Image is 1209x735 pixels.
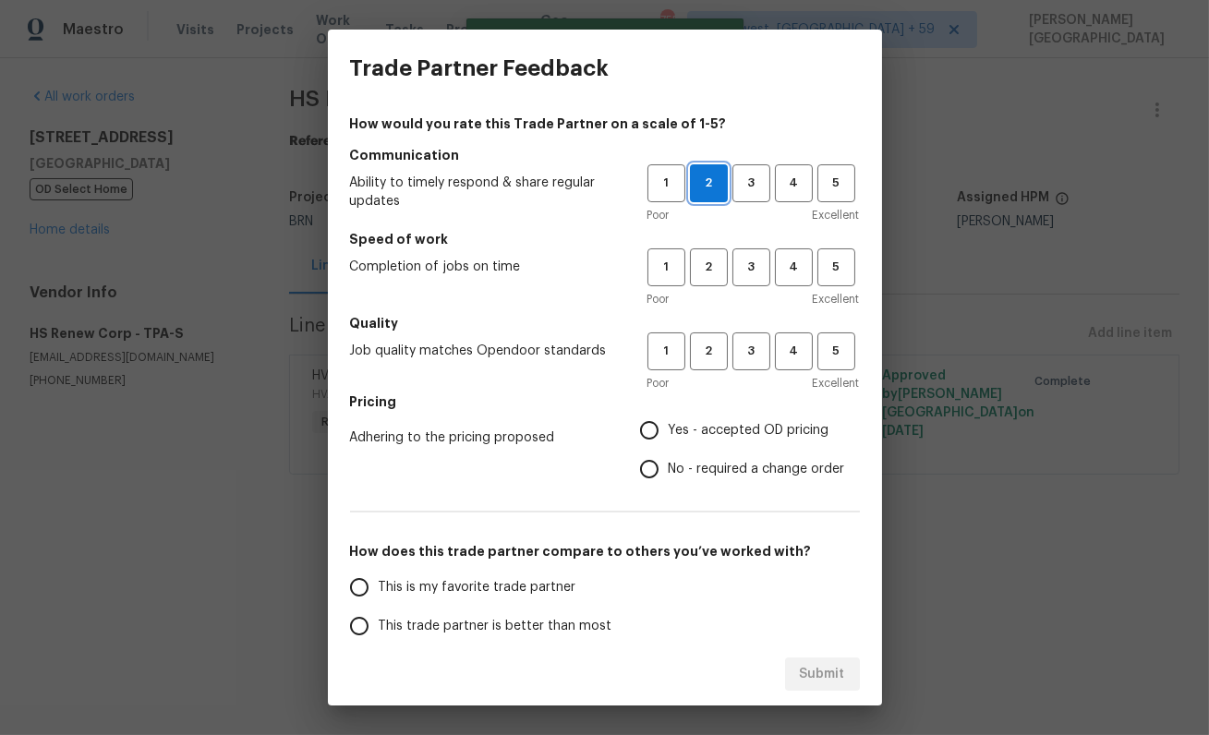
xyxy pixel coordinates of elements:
span: 4 [777,341,811,362]
button: 3 [732,332,770,370]
h5: How does this trade partner compare to others you’ve worked with? [350,542,860,560]
span: Yes - accepted OD pricing [669,421,829,440]
span: 2 [692,341,726,362]
span: Job quality matches Opendoor standards [350,342,618,360]
h3: Trade Partner Feedback [350,55,610,81]
span: 2 [692,257,726,278]
button: 3 [732,248,770,286]
span: Excellent [813,290,860,308]
span: 4 [777,173,811,194]
span: This is my favorite trade partner [379,578,576,597]
h5: Communication [350,146,860,164]
span: 5 [819,341,853,362]
span: Ability to timely respond & share regular updates [350,174,618,211]
span: 1 [649,257,683,278]
span: Adhering to the pricing proposed [350,428,611,447]
span: Poor [647,374,670,392]
span: Completion of jobs on time [350,258,618,276]
button: 5 [817,248,855,286]
div: Pricing [640,411,860,488]
h4: How would you rate this Trade Partner on a scale of 1-5? [350,114,860,133]
span: No - required a change order [669,460,845,479]
h5: Pricing [350,392,860,411]
button: 5 [817,332,855,370]
button: 2 [690,248,728,286]
span: Excellent [813,374,860,392]
span: Excellent [813,206,860,224]
span: 3 [734,257,768,278]
button: 2 [690,332,728,370]
button: 3 [732,164,770,202]
span: 3 [734,341,768,362]
span: This trade partner is better than most [379,617,612,636]
span: 4 [777,257,811,278]
h5: Quality [350,314,860,332]
button: 4 [775,164,813,202]
span: Poor [647,206,670,224]
span: 2 [691,173,727,194]
button: 5 [817,164,855,202]
button: 1 [647,164,685,202]
span: 5 [819,257,853,278]
span: 1 [649,341,683,362]
span: 5 [819,173,853,194]
button: 2 [690,164,728,202]
button: 4 [775,332,813,370]
h5: Speed of work [350,230,860,248]
button: 4 [775,248,813,286]
span: 1 [649,173,683,194]
button: 1 [647,248,685,286]
span: 3 [734,173,768,194]
span: Poor [647,290,670,308]
button: 1 [647,332,685,370]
